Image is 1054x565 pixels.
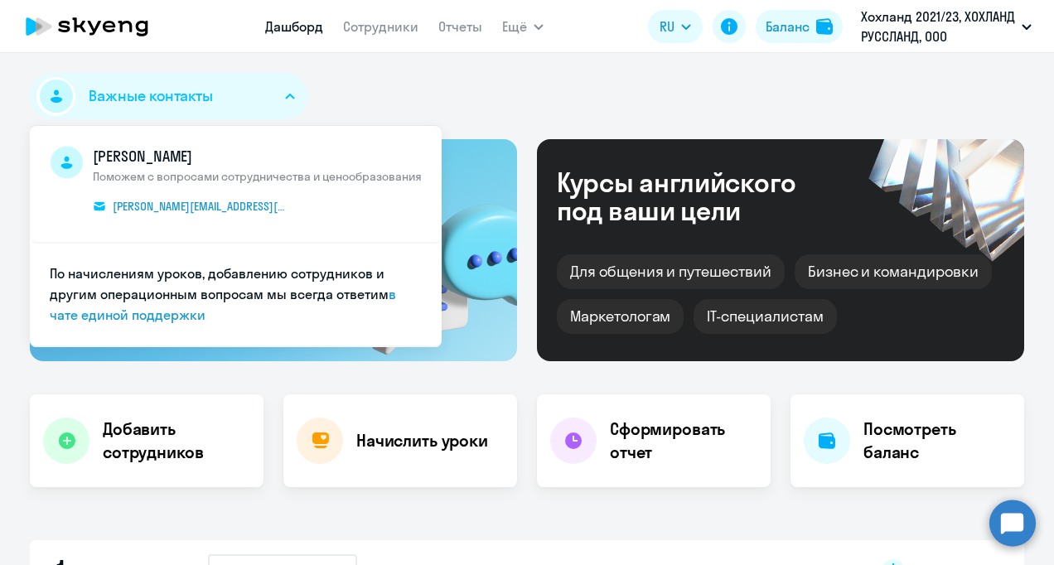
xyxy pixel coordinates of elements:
[356,429,488,452] h4: Начислить уроки
[660,17,674,36] span: RU
[795,254,992,289] div: Бизнес и командировки
[557,254,785,289] div: Для общения и путешествий
[816,18,833,35] img: balance
[648,10,703,43] button: RU
[93,169,422,184] span: Поможем с вопросами сотрудничества и ценообразования
[502,10,544,43] button: Ещё
[89,85,213,107] span: Важные контакты
[861,7,1015,46] p: Хохланд 2021/23, ХОХЛАНД РУССЛАНД, ООО
[93,146,422,167] span: [PERSON_NAME]
[863,418,1011,464] h4: Посмотреть баланс
[265,18,323,35] a: Дашборд
[557,168,840,225] div: Курсы английского под ваши цели
[438,18,482,35] a: Отчеты
[853,7,1040,46] button: Хохланд 2021/23, ХОХЛАНД РУССЛАНД, ООО
[113,199,288,214] span: [PERSON_NAME][EMAIL_ADDRESS][DOMAIN_NAME]
[766,17,810,36] div: Баланс
[502,17,527,36] span: Ещё
[93,197,288,215] a: [PERSON_NAME][EMAIL_ADDRESS][DOMAIN_NAME]
[50,265,389,302] span: По начислениям уроков, добавлению сотрудников и другим операционным вопросам мы всегда ответим
[610,418,757,464] h4: Сформировать отчет
[30,126,442,347] ul: Важные контакты
[343,18,418,35] a: Сотрудники
[756,10,843,43] button: Балансbalance
[557,299,684,334] div: Маркетологам
[694,299,836,334] div: IT-специалистам
[103,418,250,464] h4: Добавить сотрудников
[30,73,308,119] button: Важные контакты
[50,286,396,323] a: в чате единой поддержки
